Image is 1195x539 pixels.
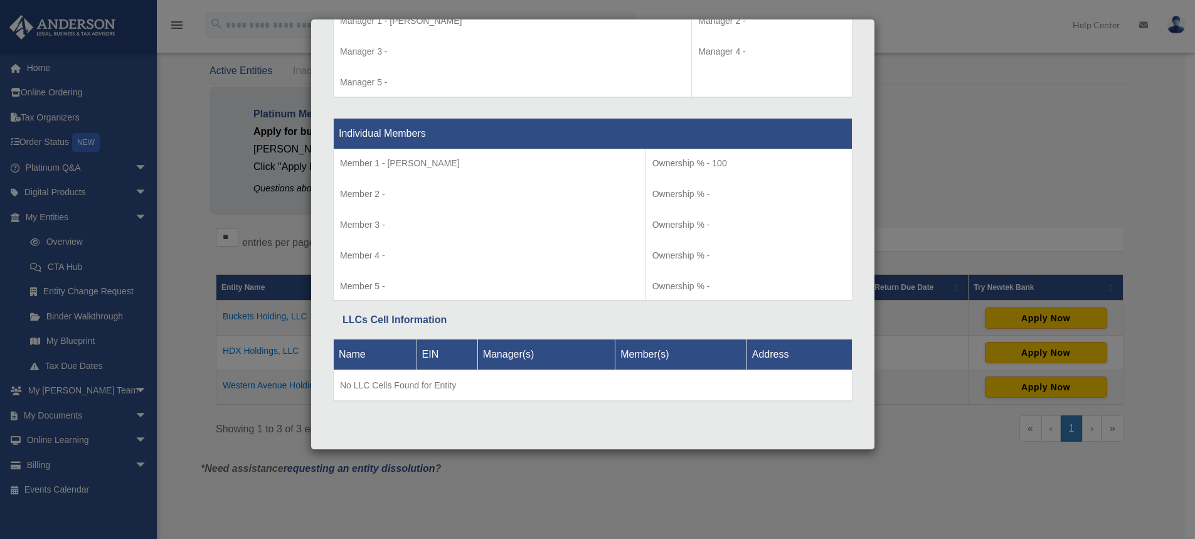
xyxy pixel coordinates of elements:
p: Manager 1 - [PERSON_NAME] [340,13,685,29]
th: Name [334,339,417,370]
th: EIN [417,339,477,370]
p: Manager 3 - [340,44,685,60]
p: Member 5 - [340,279,639,294]
p: Ownership % - [652,217,846,233]
p: Member 3 - [340,217,639,233]
p: Manager 5 - [340,75,685,90]
p: Ownership % - [652,248,846,264]
p: Manager 4 - [698,44,846,60]
p: Ownership % - [652,279,846,294]
th: Individual Members [334,118,852,149]
th: Member(s) [615,339,747,370]
td: No LLC Cells Found for Entity [334,370,852,402]
div: LLCs Cell Information [343,311,843,329]
th: Manager(s) [477,339,615,370]
p: Manager 2 - [698,13,846,29]
p: Member 1 - [PERSON_NAME] [340,156,639,171]
p: Ownership % - [652,186,846,202]
p: Ownership % - 100 [652,156,846,171]
p: Member 4 - [340,248,639,264]
p: Member 2 - [340,186,639,202]
th: Address [746,339,852,370]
